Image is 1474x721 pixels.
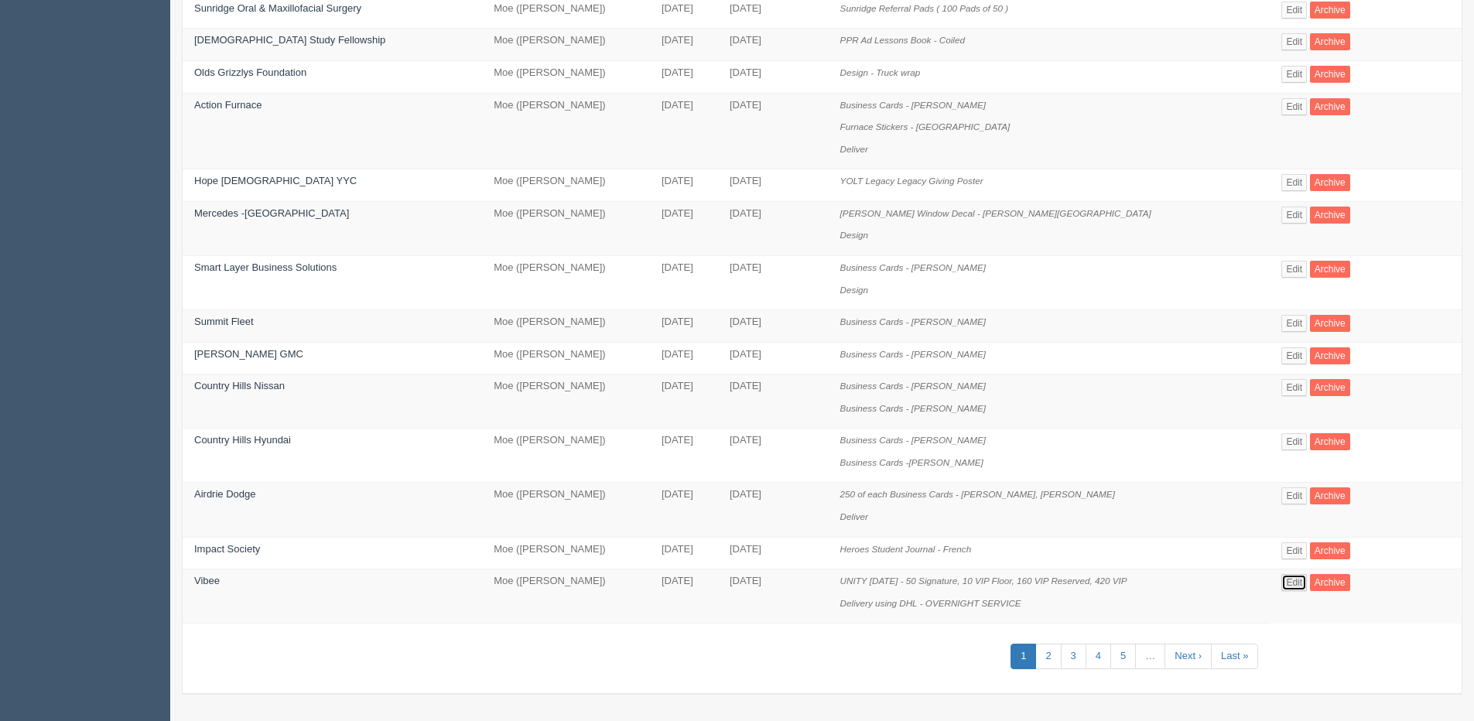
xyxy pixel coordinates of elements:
i: Sunridge Referral Pads ( 100 Pads of 50 ) [840,3,1009,13]
a: Edit [1281,261,1307,278]
td: Moe ([PERSON_NAME]) [482,374,650,429]
td: [DATE] [718,169,829,202]
a: Airdrie Dodge [194,488,256,500]
i: Business Cards -[PERSON_NAME] [840,457,983,467]
td: Moe ([PERSON_NAME]) [482,310,650,343]
i: Business Cards - [PERSON_NAME] [840,403,986,413]
i: Business Cards - [PERSON_NAME] [840,100,986,110]
a: Archive [1310,98,1350,115]
i: Delivery using DHL - OVERNIGHT SERVICE [840,598,1021,608]
a: Smart Layer Business Solutions [194,261,337,273]
a: Edit [1281,2,1307,19]
a: Archive [1310,542,1350,559]
i: Business Cards - [PERSON_NAME] [840,316,986,326]
td: Moe ([PERSON_NAME]) [482,569,650,624]
i: Business Cards - [PERSON_NAME] [840,262,986,272]
td: [DATE] [650,569,718,624]
td: Moe ([PERSON_NAME]) [482,93,650,169]
a: Summit Fleet [194,316,254,327]
td: [DATE] [718,374,829,429]
a: Archive [1310,174,1350,191]
a: Edit [1281,207,1307,224]
td: [DATE] [718,29,829,61]
a: Edit [1281,433,1307,450]
a: Edit [1281,542,1307,559]
a: Archive [1310,207,1350,224]
td: [DATE] [650,342,718,374]
a: Action Furnace [194,99,262,111]
td: [DATE] [718,342,829,374]
a: Mercedes -[GEOGRAPHIC_DATA] [194,207,349,219]
a: Archive [1310,66,1350,83]
a: Country Hills Nissan [194,380,285,391]
a: Edit [1281,174,1307,191]
i: PPR Ad Lessons Book - Coiled [840,35,965,45]
a: 2 [1035,644,1061,669]
a: 5 [1110,644,1136,669]
td: [DATE] [650,255,718,309]
i: [PERSON_NAME] Window Decal - [PERSON_NAME][GEOGRAPHIC_DATA] [840,208,1151,218]
td: [DATE] [718,483,829,537]
td: Moe ([PERSON_NAME]) [482,61,650,94]
i: Heroes Student Journal - French [840,544,972,554]
i: UNITY [DATE] - 50 Signature, 10 VIP Floor, 160 VIP Reserved, 420 VIP [840,576,1127,586]
i: Furnace Stickers - [GEOGRAPHIC_DATA] [840,121,1011,132]
a: Archive [1310,33,1350,50]
i: 250 of each Business Cards - [PERSON_NAME], [PERSON_NAME] [840,489,1115,499]
td: [DATE] [718,429,829,483]
td: [DATE] [650,537,718,569]
a: Edit [1281,66,1307,83]
td: Moe ([PERSON_NAME]) [482,201,650,255]
td: [DATE] [650,374,718,429]
td: [DATE] [650,29,718,61]
td: [DATE] [650,201,718,255]
td: [DATE] [650,93,718,169]
a: Last » [1211,644,1258,669]
td: [DATE] [718,93,829,169]
a: Hope [DEMOGRAPHIC_DATA] YYC [194,175,357,186]
td: [DATE] [650,429,718,483]
a: Sunridge Oral & Maxillofacial Surgery [194,2,361,14]
a: Impact Society [194,543,260,555]
a: … [1135,644,1165,669]
a: [PERSON_NAME] GMC [194,348,303,360]
a: 1 [1011,644,1036,669]
a: Edit [1281,315,1307,332]
i: Design - Truck wrap [840,67,921,77]
a: Edit [1281,487,1307,504]
a: Edit [1281,574,1307,591]
td: Moe ([PERSON_NAME]) [482,255,650,309]
i: Business Cards - [PERSON_NAME] [840,381,986,391]
td: [DATE] [650,169,718,202]
td: Moe ([PERSON_NAME]) [482,483,650,537]
a: Edit [1281,98,1307,115]
a: Archive [1310,379,1350,396]
a: 3 [1061,644,1086,669]
a: Country Hills Hyundai [194,434,291,446]
td: Moe ([PERSON_NAME]) [482,342,650,374]
i: Business Cards - [PERSON_NAME] [840,435,986,445]
a: Archive [1310,487,1350,504]
a: Archive [1310,574,1350,591]
a: Archive [1310,433,1350,450]
td: [DATE] [650,483,718,537]
a: Vibee [194,575,220,586]
a: Archive [1310,315,1350,332]
td: [DATE] [718,61,829,94]
i: Deliver [840,511,868,521]
td: [DATE] [718,255,829,309]
td: [DATE] [718,537,829,569]
i: Deliver [840,144,868,154]
a: Olds Grizzlys Foundation [194,67,306,78]
td: [DATE] [718,201,829,255]
a: [DEMOGRAPHIC_DATA] Study Fellowship [194,34,385,46]
td: Moe ([PERSON_NAME]) [482,169,650,202]
a: Next › [1164,644,1212,669]
a: Edit [1281,347,1307,364]
i: YOLT Legacy Legacy Giving Poster [840,176,983,186]
td: Moe ([PERSON_NAME]) [482,429,650,483]
i: Business Cards - [PERSON_NAME] [840,349,986,359]
a: 4 [1086,644,1111,669]
td: Moe ([PERSON_NAME]) [482,29,650,61]
i: Design [840,230,868,240]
